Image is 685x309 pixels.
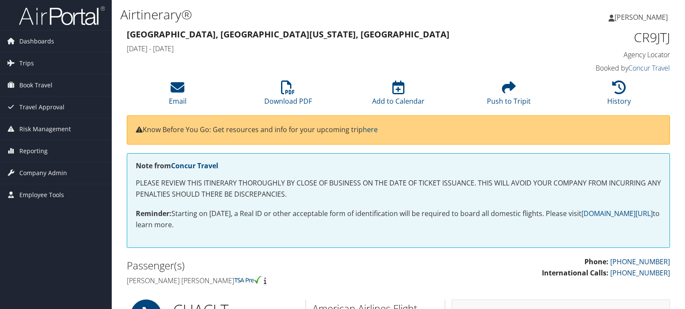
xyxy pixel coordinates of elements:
a: History [607,85,631,106]
h4: [PERSON_NAME] [PERSON_NAME] [127,276,392,285]
p: PLEASE REVIEW THIS ITINERARY THOROUGHLY BY CLOSE OF BUSINESS ON THE DATE OF TICKET ISSUANCE. THIS... [136,178,661,200]
span: Risk Management [19,118,71,140]
h4: Booked by [544,63,670,73]
a: Concur Travel [628,63,670,73]
span: Book Travel [19,74,52,96]
a: [PHONE_NUMBER] [610,257,670,266]
p: Know Before You Go: Get resources and info for your upcoming trip [136,124,661,136]
h1: Airtinerary® [120,6,491,24]
strong: Phone: [584,257,609,266]
a: [DOMAIN_NAME][URL] [581,209,653,218]
h1: CR9JTJ [544,28,670,46]
a: Push to Tripit [487,85,531,106]
h4: Agency Locator [544,50,670,59]
img: airportal-logo.png [19,6,105,26]
span: Travel Approval [19,96,64,118]
span: Dashboards [19,31,54,52]
span: Employee Tools [19,184,64,206]
a: Download PDF [264,85,312,106]
h2: Passenger(s) [127,258,392,273]
p: Starting on [DATE], a Real ID or other acceptable form of identification will be required to boar... [136,208,661,230]
strong: Note from [136,161,218,170]
span: Company Admin [19,162,67,184]
img: tsa-precheck.png [234,276,262,284]
strong: Reminder: [136,209,171,218]
span: [PERSON_NAME] [615,12,668,22]
a: Concur Travel [171,161,218,170]
a: Add to Calendar [372,85,425,106]
a: [PERSON_NAME] [609,4,676,30]
span: Reporting [19,140,48,162]
a: here [363,125,378,134]
span: Trips [19,53,34,74]
a: Email [169,85,187,106]
a: [PHONE_NUMBER] [610,268,670,278]
strong: [GEOGRAPHIC_DATA], [GEOGRAPHIC_DATA] [US_STATE], [GEOGRAPHIC_DATA] [127,28,450,40]
h4: [DATE] - [DATE] [127,44,531,53]
strong: International Calls: [542,268,609,278]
